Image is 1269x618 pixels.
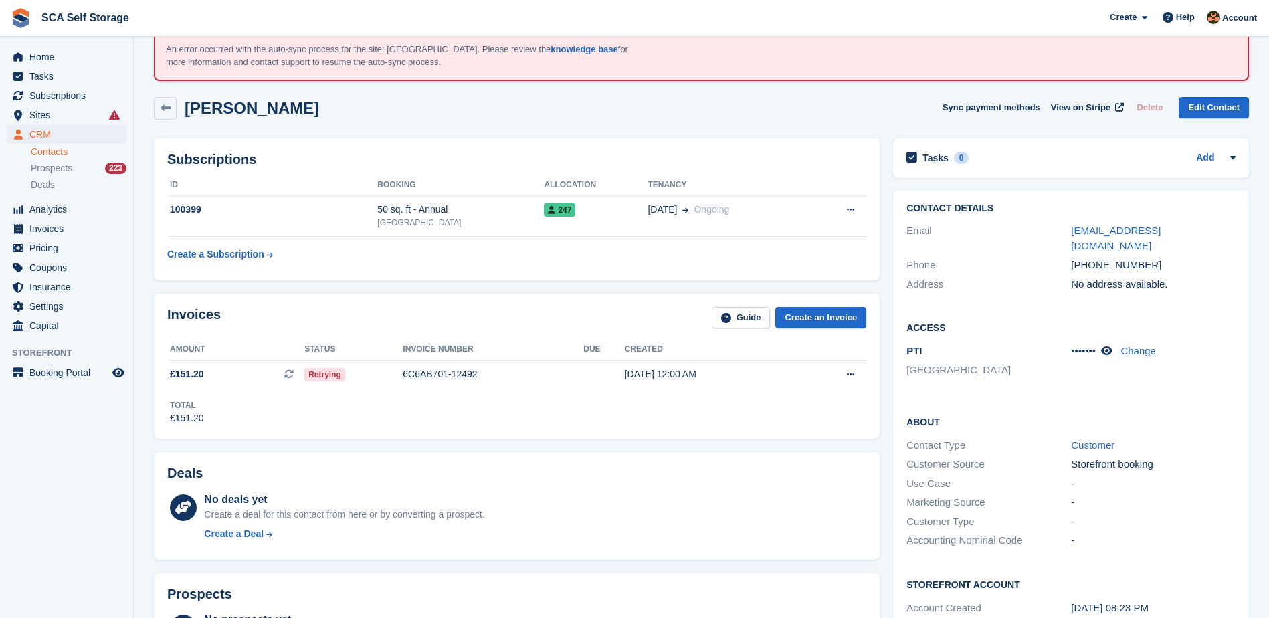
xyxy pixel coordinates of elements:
[906,363,1071,378] li: [GEOGRAPHIC_DATA]
[167,242,273,267] a: Create a Subscription
[648,175,810,196] th: Tenancy
[7,47,126,66] a: menu
[29,86,110,105] span: Subscriptions
[1071,257,1236,273] div: [PHONE_NUMBER]
[31,179,55,191] span: Deals
[204,527,484,541] a: Create a Deal
[1046,97,1127,119] a: View on Stripe
[906,438,1071,453] div: Contact Type
[1071,345,1096,356] span: •••••••
[167,339,304,360] th: Amount
[29,219,110,238] span: Invoices
[167,587,232,602] h2: Prospects
[31,162,72,175] span: Prospects
[906,601,1071,616] div: Account Created
[7,363,126,382] a: menu
[906,495,1071,510] div: Marketing Source
[36,7,134,29] a: SCA Self Storage
[551,44,617,54] a: knowledge base
[1176,11,1195,24] span: Help
[377,175,544,196] th: Booking
[170,367,204,381] span: £151.20
[1179,97,1249,119] a: Edit Contact
[906,457,1071,472] div: Customer Source
[29,278,110,296] span: Insurance
[954,152,969,164] div: 0
[170,399,204,411] div: Total
[7,125,126,144] a: menu
[403,367,583,381] div: 6C6AB701-12492
[29,297,110,316] span: Settings
[7,316,126,335] a: menu
[906,476,1071,492] div: Use Case
[29,106,110,124] span: Sites
[7,219,126,238] a: menu
[29,363,110,382] span: Booking Portal
[1120,345,1156,356] a: Change
[906,415,1236,428] h2: About
[110,365,126,381] a: Preview store
[625,367,799,381] div: [DATE] 12:00 AM
[7,67,126,86] a: menu
[1071,439,1114,451] a: Customer
[7,239,126,257] a: menu
[166,43,634,69] p: An error occurred with the auto-sync process for the site: [GEOGRAPHIC_DATA]. Please review the f...
[906,257,1071,273] div: Phone
[167,203,377,217] div: 100399
[29,67,110,86] span: Tasks
[377,203,544,217] div: 50 sq. ft - Annual
[544,175,648,196] th: Allocation
[7,86,126,105] a: menu
[906,345,922,356] span: PTI
[31,178,126,192] a: Deals
[7,258,126,277] a: menu
[1131,97,1168,119] button: Delete
[304,339,403,360] th: Status
[1071,601,1236,616] div: [DATE] 08:23 PM
[31,161,126,175] a: Prospects 223
[1071,225,1161,251] a: [EMAIL_ADDRESS][DOMAIN_NAME]
[583,339,624,360] th: Due
[185,99,319,117] h2: [PERSON_NAME]
[648,203,677,217] span: [DATE]
[167,466,203,481] h2: Deals
[167,175,377,196] th: ID
[1051,101,1110,114] span: View on Stripe
[1207,11,1220,24] img: Sarah Race
[906,223,1071,253] div: Email
[1071,514,1236,530] div: -
[109,110,120,120] i: Smart entry sync failures have occurred
[170,411,204,425] div: £151.20
[204,492,484,508] div: No deals yet
[1196,150,1214,166] a: Add
[167,247,264,262] div: Create a Subscription
[29,200,110,219] span: Analytics
[167,307,221,329] h2: Invoices
[1222,11,1257,25] span: Account
[712,307,771,329] a: Guide
[1071,533,1236,548] div: -
[377,217,544,229] div: [GEOGRAPHIC_DATA]
[29,316,110,335] span: Capital
[204,527,264,541] div: Create a Deal
[7,106,126,124] a: menu
[12,346,133,360] span: Storefront
[31,146,126,159] a: Contacts
[11,8,31,28] img: stora-icon-8386f47178a22dfd0bd8f6a31ec36ba5ce8667c1dd55bd0f319d3a0aa187defe.svg
[694,204,729,215] span: Ongoing
[906,203,1236,214] h2: Contact Details
[29,239,110,257] span: Pricing
[7,278,126,296] a: menu
[625,339,799,360] th: Created
[906,514,1071,530] div: Customer Type
[943,97,1040,119] button: Sync payment methods
[906,277,1071,292] div: Address
[403,339,583,360] th: Invoice number
[7,297,126,316] a: menu
[29,125,110,144] span: CRM
[7,200,126,219] a: menu
[922,152,949,164] h2: Tasks
[167,152,866,167] h2: Subscriptions
[544,203,575,217] span: 247
[304,368,345,381] span: Retrying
